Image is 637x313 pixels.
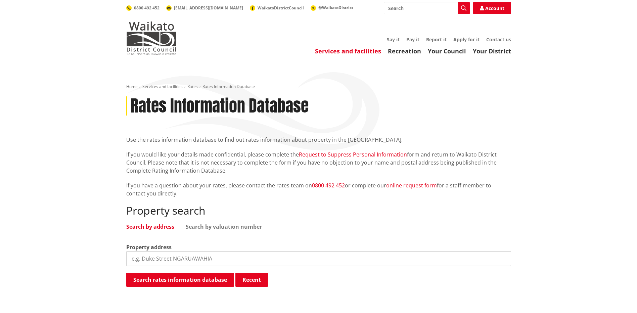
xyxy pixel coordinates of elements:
[235,273,268,287] button: Recent
[258,5,304,11] span: WaikatoDistrictCouncil
[174,5,243,11] span: [EMAIL_ADDRESS][DOMAIN_NAME]
[131,96,309,116] h1: Rates Information Database
[318,5,353,10] span: @WaikatoDistrict
[250,5,304,11] a: WaikatoDistrictCouncil
[388,47,421,55] a: Recreation
[134,5,160,11] span: 0800 492 452
[312,182,345,189] a: 0800 492 452
[126,5,160,11] a: 0800 492 452
[387,36,400,43] a: Say it
[126,204,511,217] h2: Property search
[311,5,353,10] a: @WaikatoDistrict
[453,36,480,43] a: Apply for it
[384,2,470,14] input: Search input
[473,2,511,14] a: Account
[166,5,243,11] a: [EMAIL_ADDRESS][DOMAIN_NAME]
[126,84,511,90] nav: breadcrumb
[299,151,407,158] a: Request to Suppress Personal Information
[406,36,419,43] a: Pay it
[126,243,172,251] label: Property address
[126,251,511,266] input: e.g. Duke Street NGARUAWAHIA
[473,47,511,55] a: Your District
[126,21,177,55] img: Waikato District Council - Te Kaunihera aa Takiwaa o Waikato
[126,136,511,144] p: Use the rates information database to find out rates information about property in the [GEOGRAPHI...
[126,181,511,197] p: If you have a question about your rates, please contact the rates team on or complete our for a s...
[486,36,511,43] a: Contact us
[426,36,447,43] a: Report it
[386,182,437,189] a: online request form
[202,84,255,89] span: Rates Information Database
[428,47,466,55] a: Your Council
[142,84,183,89] a: Services and facilities
[187,84,198,89] a: Rates
[126,224,174,229] a: Search by address
[126,84,138,89] a: Home
[126,273,234,287] button: Search rates information database
[315,47,381,55] a: Services and facilities
[186,224,262,229] a: Search by valuation number
[126,150,511,175] p: If you would like your details made confidential, please complete the form and return to Waikato ...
